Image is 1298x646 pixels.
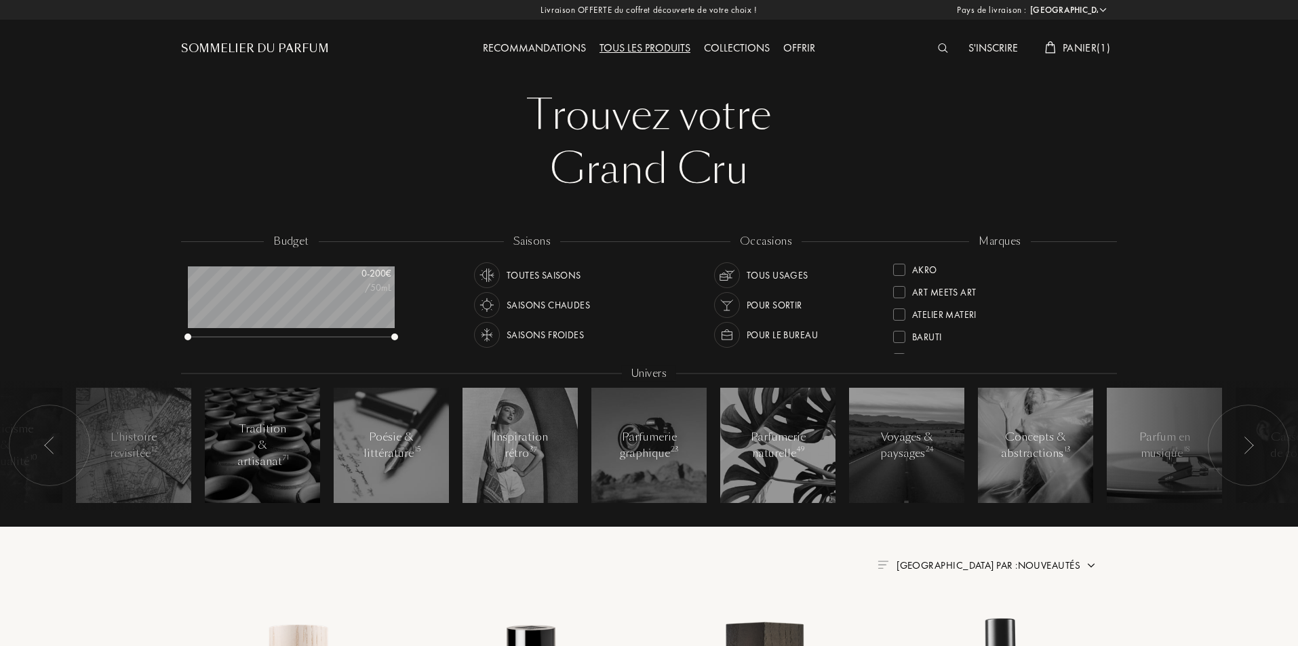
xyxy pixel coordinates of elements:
[912,281,976,299] div: Art Meets Art
[747,262,808,288] div: Tous usages
[969,234,1030,249] div: marques
[938,43,948,53] img: search_icn_white.svg
[530,445,537,454] span: 37
[622,366,676,382] div: Univers
[44,437,55,454] img: arr_left.svg
[957,3,1027,17] span: Pays de livraison :
[697,41,776,55] a: Collections
[507,292,590,318] div: Saisons chaudes
[1086,560,1097,571] img: arrow.png
[477,325,496,344] img: usage_season_cold_white.svg
[1063,41,1110,55] span: Panier ( 1 )
[181,41,329,57] a: Sommelier du Parfum
[671,445,679,454] span: 23
[507,322,584,348] div: Saisons froides
[234,421,292,470] div: Tradition & artisanat
[717,266,736,285] img: usage_occasion_all_white.svg
[776,41,822,55] a: Offrir
[717,325,736,344] img: usage_occasion_work_white.svg
[283,453,289,462] span: 71
[747,292,802,318] div: Pour sortir
[697,40,776,58] div: Collections
[776,40,822,58] div: Offrir
[477,296,496,315] img: usage_season_hot_white.svg
[323,281,391,295] div: /50mL
[749,429,807,462] div: Parfumerie naturelle
[1001,429,1070,462] div: Concepts & abstractions
[797,445,804,454] span: 49
[1243,437,1254,454] img: arr_left.svg
[414,445,420,454] span: 15
[912,325,942,344] div: Baruti
[620,429,678,462] div: Parfumerie graphique
[912,348,979,366] div: Binet-Papillon
[264,234,319,249] div: budget
[593,41,697,55] a: Tous les produits
[962,41,1025,55] a: S'inscrire
[323,266,391,281] div: 0 - 200 €
[926,445,934,454] span: 24
[492,429,549,462] div: Inspiration rétro
[1045,41,1056,54] img: cart_white.svg
[504,234,560,249] div: saisons
[1064,445,1071,454] span: 13
[191,88,1107,142] div: Trouvez votre
[476,40,593,58] div: Recommandations
[912,258,937,277] div: Akro
[477,266,496,285] img: usage_season_average_white.svg
[476,41,593,55] a: Recommandations
[191,142,1107,197] div: Grand Cru
[962,40,1025,58] div: S'inscrire
[878,561,888,569] img: filter_by.png
[912,303,977,321] div: Atelier Materi
[363,429,420,462] div: Poésie & littérature
[747,322,818,348] div: Pour le bureau
[507,262,581,288] div: Toutes saisons
[897,559,1080,572] span: [GEOGRAPHIC_DATA] par : Nouveautés
[878,429,936,462] div: Voyages & paysages
[717,296,736,315] img: usage_occasion_party_white.svg
[593,40,697,58] div: Tous les produits
[730,234,802,249] div: occasions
